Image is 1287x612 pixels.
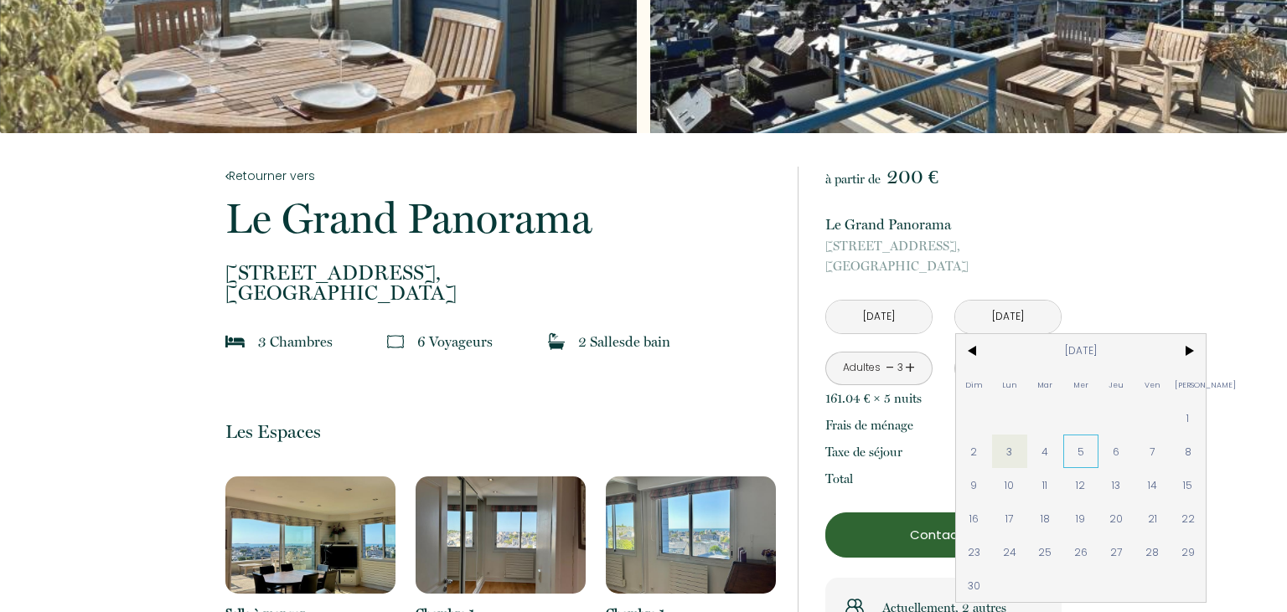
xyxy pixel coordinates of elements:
[1027,435,1063,468] span: 4
[1098,468,1135,501] span: 13
[905,355,915,381] a: +
[992,501,1028,535] span: 17
[992,435,1028,468] span: 3
[825,388,922,409] p: 161.04 € × 5 nuit
[956,468,992,501] span: 9
[956,568,992,602] span: 30
[327,333,333,350] span: s
[1170,435,1206,468] span: 8
[1098,435,1135,468] span: 6
[225,198,775,239] p: Le Grand Panorama
[992,535,1028,568] span: 24
[606,476,776,594] img: 17522467814385.jpg
[825,415,913,435] p: Frais de ménage
[225,476,395,594] img: 17522467775462.jpg
[825,213,1062,236] p: Le Grand Panorama
[1098,368,1135,401] span: Jeu
[1170,368,1206,401] span: [PERSON_NAME]
[956,501,992,535] span: 16
[225,263,775,283] span: [STREET_ADDRESS],
[992,334,1171,368] span: [DATE]
[825,236,1062,276] p: [GEOGRAPHIC_DATA]
[1135,535,1171,568] span: 28
[1170,501,1206,535] span: 22
[1170,468,1206,501] span: 15
[956,368,992,401] span: Dim
[1063,368,1099,401] span: Mer
[825,172,881,187] span: à partir de
[825,469,853,489] p: Total
[825,512,1062,558] button: Contacter
[1135,468,1171,501] span: 14
[1027,501,1063,535] span: 18
[387,333,404,350] img: guests
[1027,468,1063,501] span: 11
[225,167,775,185] a: Retourner vers
[1135,501,1171,535] span: 21
[1063,435,1099,468] span: 5
[1170,535,1206,568] span: 29
[886,165,938,188] span: 200 €
[1027,535,1063,568] span: 25
[1063,468,1099,501] span: 12
[1063,501,1099,535] span: 19
[992,468,1028,501] span: 10
[1170,334,1206,368] span: >
[826,301,932,333] input: Arrivée
[955,301,1061,333] input: Départ
[1063,535,1099,568] span: 26
[416,476,586,594] img: 17522467797243.jpg
[578,330,670,353] p: 2 Salle de bain
[417,330,493,353] p: 6 Voyageur
[956,334,992,368] span: <
[258,330,333,353] p: 3 Chambre
[1170,401,1206,435] span: 1
[917,391,922,406] span: s
[992,368,1028,401] span: Lun
[225,420,775,443] p: Les Espaces
[825,442,902,462] p: Taxe de séjour
[956,535,992,568] span: 23
[619,333,625,350] span: s
[843,360,881,376] div: Adultes
[1135,435,1171,468] span: 7
[1098,535,1135,568] span: 27
[1098,501,1135,535] span: 20
[225,263,775,303] p: [GEOGRAPHIC_DATA]
[1027,368,1063,401] span: Mar
[831,525,1056,545] p: Contacter
[1135,368,1171,401] span: Ven
[956,435,992,468] span: 2
[896,360,904,376] div: 3
[825,236,1062,256] span: [STREET_ADDRESS],
[487,333,493,350] span: s
[886,355,895,381] a: -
